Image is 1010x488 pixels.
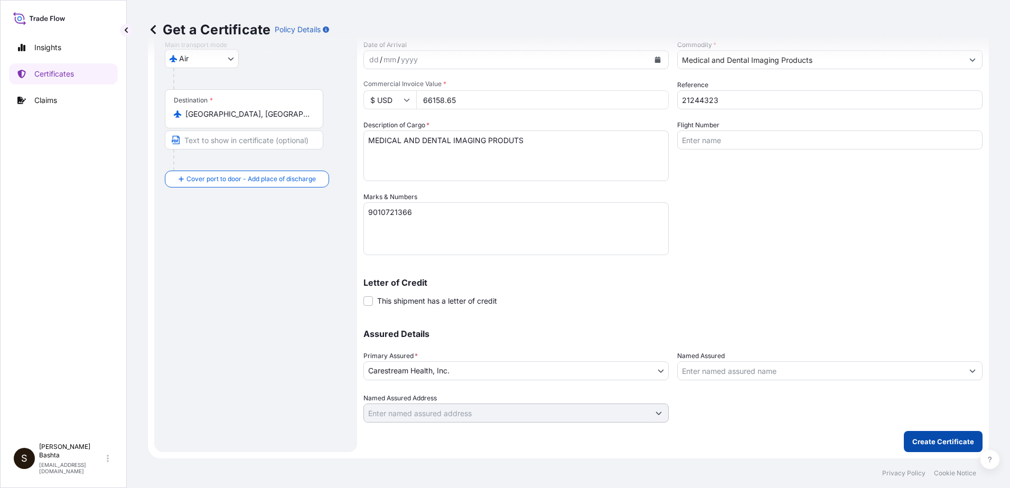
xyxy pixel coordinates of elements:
p: Get a Certificate [148,21,270,38]
label: Marks & Numbers [363,192,417,202]
p: Policy Details [275,24,321,35]
button: Carestream Health, Inc. [363,361,669,380]
a: Claims [9,90,118,111]
input: Enter amount [416,90,669,109]
label: Description of Cargo [363,120,429,130]
span: S [21,453,27,464]
span: This shipment has a letter of credit [377,296,497,306]
p: Assured Details [363,330,983,338]
button: Show suggestions [649,403,668,423]
span: Carestream Health, Inc. [368,365,450,376]
p: Certificates [34,69,74,79]
input: Type to search commodity [678,50,963,69]
input: Assured Name [678,361,963,380]
label: Reference [677,80,708,90]
button: Calendar [649,51,666,68]
p: Insights [34,42,61,53]
label: Named Assured Address [363,393,437,403]
input: Text to appear on certificate [165,130,323,149]
a: Certificates [9,63,118,85]
button: Create Certificate [904,431,983,452]
a: Privacy Policy [882,469,925,477]
input: Destination [185,109,310,119]
button: Cover port to door - Add place of discharge [165,171,329,187]
span: Primary Assured [363,351,418,361]
p: Create Certificate [912,436,974,447]
div: day, [368,53,380,66]
input: Named Assured Address [364,403,649,423]
button: Show suggestions [963,361,982,380]
a: Insights [9,37,118,58]
div: / [380,53,382,66]
p: Letter of Credit [363,278,983,287]
div: month, [382,53,397,66]
div: Destination [174,96,213,105]
p: [PERSON_NAME] Bashta [39,443,105,459]
div: year, [400,53,419,66]
p: Claims [34,95,57,106]
a: Cookie Notice [934,469,976,477]
p: [EMAIL_ADDRESS][DOMAIN_NAME] [39,462,105,474]
span: Cover port to door - Add place of discharge [186,174,316,184]
input: Enter name [677,130,983,149]
span: Commercial Invoice Value [363,80,669,88]
label: Flight Number [677,120,719,130]
input: Enter booking reference [677,90,983,109]
label: Named Assured [677,351,725,361]
div: / [397,53,400,66]
button: Show suggestions [963,50,982,69]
